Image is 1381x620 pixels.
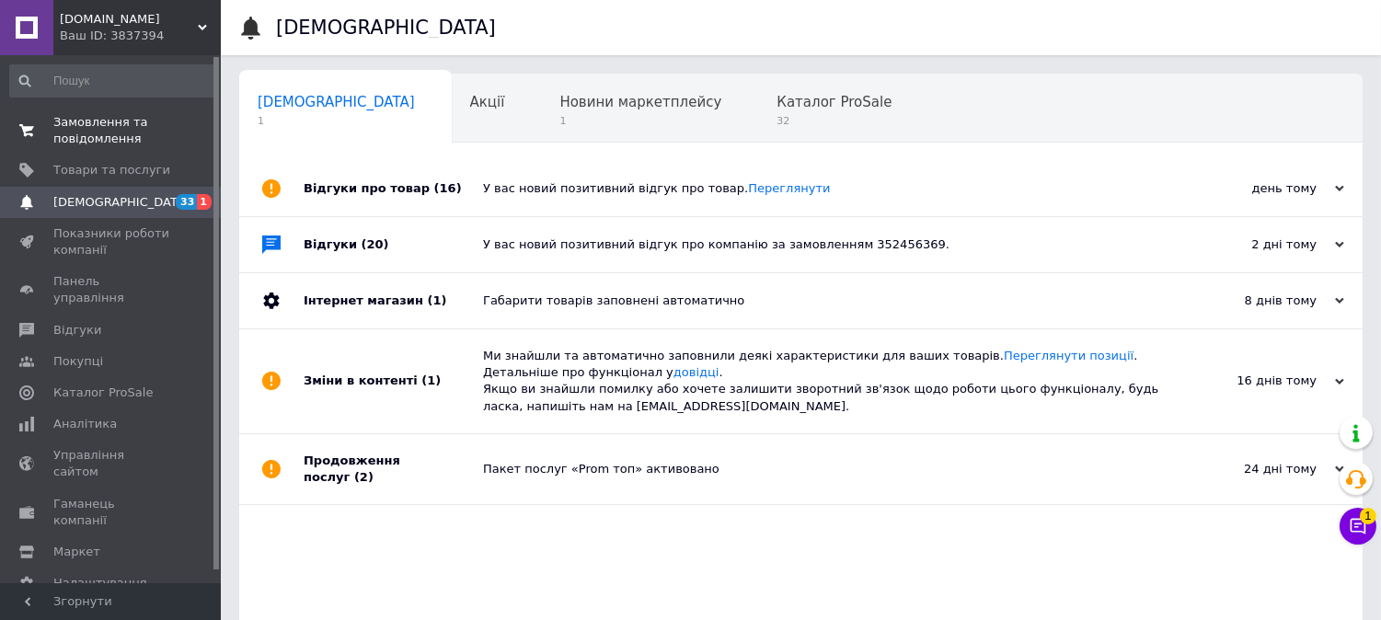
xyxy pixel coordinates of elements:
div: Інтернет магазин [304,273,483,328]
span: Новини маркетплейсу [559,94,721,110]
div: день тому [1160,180,1344,197]
span: 1 [197,194,212,210]
div: Ваш ID: 3837394 [60,28,221,44]
div: Зміни в контенті [304,329,483,433]
a: Переглянути [748,181,830,195]
span: Панель управління [53,273,170,306]
span: 1 [1360,506,1376,522]
span: 33 [176,194,197,210]
span: 32 [777,114,892,128]
button: Чат з покупцем1 [1340,508,1376,545]
span: Замовлення та повідомлення [53,114,170,147]
span: (1) [421,373,441,387]
span: Відгуки [53,322,101,339]
div: Пакет послуг «Prom топ» активовано [483,461,1160,477]
span: Налаштування [53,575,147,591]
div: У вас новий позитивний відгук про компанію за замовленням 352456369. [483,236,1160,253]
div: Габарити товарів заповнені автоматично [483,293,1160,309]
span: (20) [362,237,389,251]
div: Відгуки [304,217,483,272]
h1: [DEMOGRAPHIC_DATA] [276,17,496,39]
span: 1 [258,114,415,128]
input: Пошук [9,64,217,98]
div: 2 дні тому [1160,236,1344,253]
div: Ми знайшли та автоматично заповнили деякі характеристики для ваших товарів. . Детальніше про функ... [483,348,1160,415]
div: У вас новий позитивний відгук про товар. [483,180,1160,197]
span: Показники роботи компанії [53,225,170,258]
a: Переглянути позиції [1004,349,1134,362]
span: Акції [470,94,505,110]
span: Аналітика [53,416,117,432]
span: Гаманець компанії [53,496,170,529]
span: (2) [354,470,374,484]
div: Відгуки про товар [304,161,483,216]
div: 24 дні тому [1160,461,1344,477]
div: Продовження послуг [304,434,483,504]
a: довідці [673,365,719,379]
span: Покупці [53,353,103,370]
span: Управління сайтом [53,447,170,480]
span: [DEMOGRAPHIC_DATA] [53,194,190,211]
span: body.shop [60,11,198,28]
div: 8 днів тому [1160,293,1344,309]
span: Маркет [53,544,100,560]
span: 1 [559,114,721,128]
span: Каталог ProSale [777,94,892,110]
span: Каталог ProSale [53,385,153,401]
div: 16 днів тому [1160,373,1344,389]
span: (1) [427,293,446,307]
span: (16) [434,181,462,195]
span: [DEMOGRAPHIC_DATA] [258,94,415,110]
span: Товари та послуги [53,162,170,178]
